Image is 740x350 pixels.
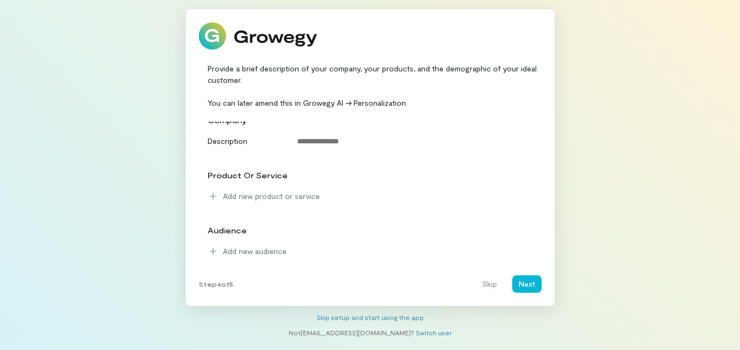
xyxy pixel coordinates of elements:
[199,280,233,288] span: Step 4 of 5
[476,275,504,293] button: Skip
[199,22,318,50] img: Growegy logo
[223,246,287,257] span: Add new audience
[289,329,414,336] span: Not [EMAIL_ADDRESS][DOMAIN_NAME] ?
[512,275,542,293] button: Next
[223,191,320,202] span: Add new product or service
[208,171,288,180] span: product or service
[416,329,452,336] a: Switch user
[317,313,424,321] a: Skip setup and start using the app
[208,226,247,235] span: audience
[201,132,286,147] div: Description
[199,63,542,108] div: Provide a brief description of your company, your products, and the demographic of your ideal cus...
